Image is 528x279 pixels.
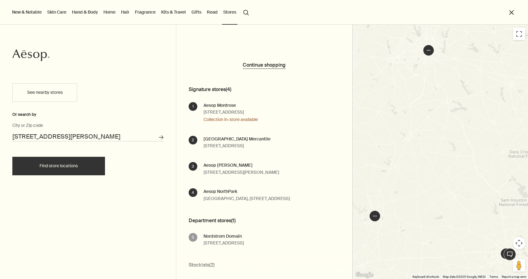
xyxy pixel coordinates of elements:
[120,8,131,16] a: Hair
[504,248,516,260] button: Live Assistance
[241,6,252,18] button: Open search
[189,84,352,95] strong: Signature stores ( 4 )
[508,9,515,16] button: Close the Menu
[243,62,286,69] button: Continue shopping
[502,275,526,278] a: Report a map error
[489,275,498,278] a: Terms
[12,49,49,61] svg: Aesop
[203,102,258,109] div: Aesop Montrose
[203,116,258,123] div: Collection in-store available
[12,157,105,175] button: Find store locations
[71,8,99,16] a: Hand & Body
[513,259,525,272] button: Drag Pegman onto the map to open Street View
[11,8,43,16] button: New & Notable
[12,83,77,102] button: See nearby stores
[513,237,525,249] button: Map camera controls
[189,259,352,271] strong: Stockists ( 2 )
[513,28,525,40] button: Toggle fullscreen view
[203,188,290,195] div: Aesop NorthPark
[443,275,486,278] span: Map data ©2025 Google, INEGI
[354,271,375,279] a: Open this area in Google Maps (opens a new window)
[189,136,197,144] div: 2
[203,136,270,143] div: [GEOGRAPHIC_DATA] Mercantile
[189,188,197,197] div: 4
[203,233,244,240] div: Nordstrom Domain
[190,8,203,16] a: Gifts
[46,8,68,16] a: Skin Care
[102,8,117,16] a: Home
[222,8,237,16] button: Stores
[189,233,197,242] div: 5
[203,162,279,169] div: Aesop [PERSON_NAME]
[12,111,164,118] div: Or search by
[206,8,219,16] a: Read
[189,102,197,111] div: 1
[354,271,375,279] img: Google
[12,49,49,63] a: Aesop
[160,8,187,16] a: Kits & Travel
[134,8,157,16] a: Fragrance
[189,162,197,171] div: 3
[413,275,439,279] button: Keyboard shortcuts
[189,215,352,226] strong: Department stores ( 1 )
